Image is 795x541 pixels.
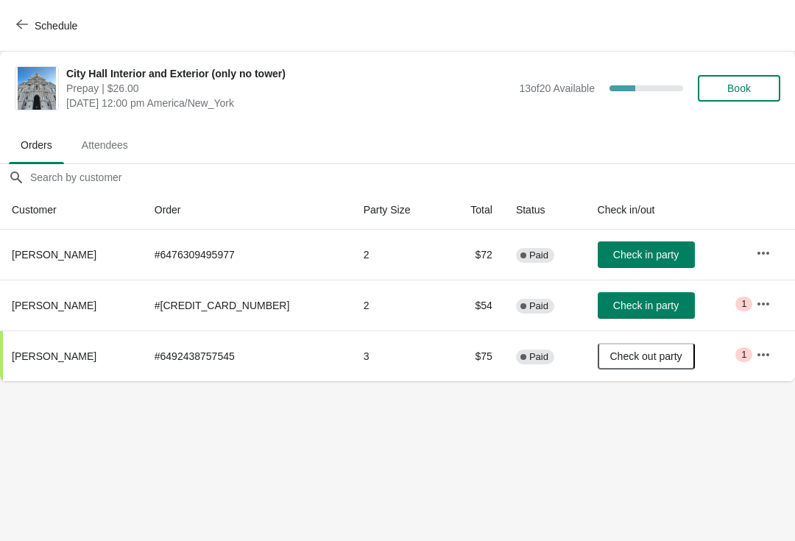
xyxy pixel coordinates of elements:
[613,249,679,261] span: Check in party
[12,350,96,362] span: [PERSON_NAME]
[143,230,352,280] td: # 6476309495977
[529,250,548,261] span: Paid
[66,81,512,96] span: Prepay | $26.00
[9,132,64,158] span: Orders
[504,191,586,230] th: Status
[529,300,548,312] span: Paid
[586,191,745,230] th: Check in/out
[727,82,751,94] span: Book
[598,292,695,319] button: Check in party
[18,67,57,110] img: City Hall Interior and Exterior (only no tower)
[613,300,679,311] span: Check in party
[143,191,352,230] th: Order
[519,82,595,94] span: 13 of 20 Available
[143,330,352,381] td: # 6492438757545
[7,13,89,39] button: Schedule
[610,350,682,362] span: Check out party
[352,230,445,280] td: 2
[741,298,746,310] span: 1
[698,75,780,102] button: Book
[445,280,504,330] td: $54
[598,241,695,268] button: Check in party
[445,191,504,230] th: Total
[529,351,548,363] span: Paid
[143,280,352,330] td: # [CREDIT_CARD_NUMBER]
[352,191,445,230] th: Party Size
[12,249,96,261] span: [PERSON_NAME]
[598,343,695,369] button: Check out party
[70,132,140,158] span: Attendees
[66,66,512,81] span: City Hall Interior and Exterior (only no tower)
[445,230,504,280] td: $72
[352,280,445,330] td: 2
[35,20,77,32] span: Schedule
[29,164,795,191] input: Search by customer
[352,330,445,381] td: 3
[12,300,96,311] span: [PERSON_NAME]
[741,349,746,361] span: 1
[66,96,512,110] span: [DATE] 12:00 pm America/New_York
[445,330,504,381] td: $75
